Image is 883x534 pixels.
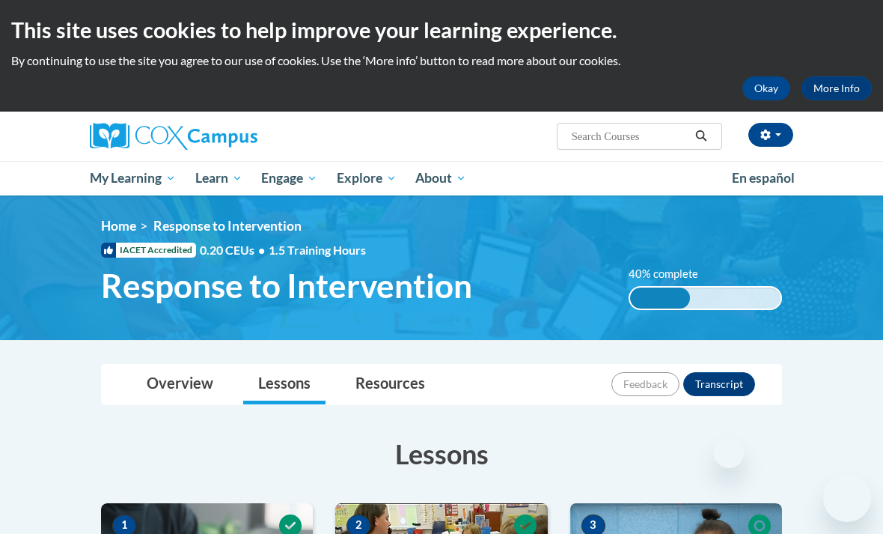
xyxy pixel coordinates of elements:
[258,243,265,257] span: •
[683,372,755,396] button: Transcript
[722,163,804,194] a: En español
[90,123,309,150] a: Cox Campus
[153,218,302,234] span: Response to Intervention
[690,127,712,145] button: Search
[200,242,269,258] span: 0.20 CEUs
[269,243,366,257] span: 1.5 Training Hours
[415,169,466,187] span: About
[629,266,715,282] label: 40% complete
[132,365,228,404] a: Overview
[80,161,186,195] a: My Learning
[742,76,790,100] button: Okay
[101,435,782,473] h3: Lessons
[186,161,252,195] a: Learn
[611,372,679,396] button: Feedback
[732,170,795,186] span: En español
[570,127,690,145] input: Search Courses
[101,266,472,306] span: Response to Intervention
[195,169,242,187] span: Learn
[327,161,406,195] a: Explore
[630,288,690,309] div: 40%
[90,169,176,187] span: My Learning
[101,243,196,258] span: IACET Accredited
[340,365,440,404] a: Resources
[243,365,326,404] a: Lessons
[11,52,872,69] p: By continuing to use the site you agree to our use of cookies. Use the ‘More info’ button to read...
[748,123,793,147] button: Account Settings
[261,169,317,187] span: Engage
[337,169,397,187] span: Explore
[801,76,872,100] a: More Info
[11,15,872,45] h2: This site uses cookies to help improve your learning experience.
[90,123,257,150] img: Cox Campus
[823,474,871,522] iframe: Button to launch messaging window
[251,161,327,195] a: Engage
[101,218,136,234] a: Home
[714,438,744,468] iframe: Close message
[79,161,804,195] div: Main menu
[406,161,477,195] a: About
